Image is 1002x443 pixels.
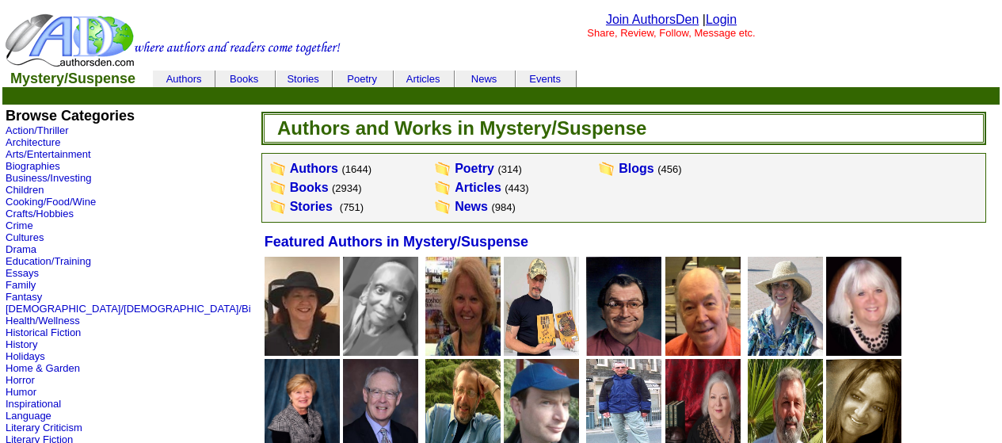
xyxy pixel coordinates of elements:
font: (751) [340,201,364,213]
img: cleardot.gif [515,78,516,79]
a: Articles [455,181,501,194]
font: (1644) [341,163,371,175]
a: Architecture [6,136,60,148]
img: cleardot.gif [455,78,455,79]
a: David Schwinghammer [586,345,661,358]
b: Authors and Works in Mystery/Suspense [277,117,646,139]
a: Crime [6,220,33,231]
a: Books [230,73,258,85]
a: Articles [406,73,440,85]
a: Education/Training [6,255,91,267]
img: WorksFolder.gif [269,180,287,196]
a: Poetry [455,162,494,175]
a: Children [6,184,44,196]
a: Biographies [6,160,60,172]
a: Business/Investing [6,172,91,184]
a: Stephen Murray [665,345,741,358]
a: Cooking/Food/Wine [6,196,96,208]
img: cleardot.gif [454,78,455,79]
a: Join AuthorsDen [606,13,699,26]
a: Family [6,279,36,291]
a: Arts/Entertainment [6,148,91,160]
a: Patricia Hilliard [748,345,823,358]
img: 7387.jpg [504,257,579,356]
font: (443) [505,182,528,194]
img: cleardot.gif [516,78,516,79]
a: Stories [287,73,318,85]
a: Crafts/Hobbies [6,208,74,220]
a: Action/Thriller [6,124,68,136]
font: (2934) [332,182,362,194]
img: 4429.jpg [748,257,823,356]
img: cleardot.gif [333,78,333,79]
a: Flo Fitzpatrick [265,345,340,358]
img: WorksFolder.gif [434,199,451,215]
img: WorksFolder.gif [598,161,615,177]
font: (314) [497,163,521,175]
a: News [455,200,488,213]
a: Health/Wellness [6,315,80,327]
a: Literary Criticism [6,422,82,433]
a: Holidays [6,350,45,362]
a: Authors [290,162,338,175]
img: 75325.jpg [586,257,661,356]
font: Featured Authors in Mystery/Suspense [265,234,528,250]
a: Horror [6,374,35,386]
a: Language [6,410,51,422]
a: Riley Blake [425,345,501,358]
a: News [471,73,497,85]
font: | [703,13,737,26]
font: (984) [491,201,515,213]
img: cleardot.gif [332,78,333,79]
a: [DEMOGRAPHIC_DATA]/[DEMOGRAPHIC_DATA]/Bi [6,303,251,315]
a: Cultures [6,231,44,243]
img: 193876.jpg [826,257,901,356]
img: WorksFolder.gif [269,199,287,215]
a: History [6,338,37,350]
img: cleardot.gif [393,78,394,79]
img: WorksFolder.gif [434,180,451,196]
b: Browse Categories [6,108,135,124]
a: Authors [166,73,202,85]
img: cleardot.gif [154,78,155,79]
img: cleardot.gif [215,78,215,79]
img: cleardot.gif [576,78,577,79]
font: Share, Review, Follow, Message etc. [587,27,755,39]
a: Essays [6,267,39,279]
a: Humor [6,386,36,398]
a: Drama [6,243,36,255]
a: Inspirational [6,398,61,410]
font: (456) [657,163,681,175]
a: Featured Authors in Mystery/Suspense [265,235,528,249]
img: 187385.jpg [425,257,501,356]
img: cleardot.gif [394,78,394,79]
a: Home & Garden [6,362,80,374]
a: Blogs [619,162,653,175]
img: cleardot.gif [275,78,276,79]
a: Poetry [347,73,377,85]
a: Terry Vinson [504,345,579,358]
img: header_logo2.gif [5,13,341,68]
a: Jms Bell [343,345,418,358]
a: Mary Lynn Plaisance [826,345,901,358]
img: WorksFolder.gif [269,161,287,177]
img: WorksFolder.gif [434,161,451,177]
img: 193620.jpg [665,257,741,356]
img: 108732.jpg [343,257,418,356]
img: cleardot.gif [153,78,154,79]
img: cleardot.gif [276,78,276,79]
a: Login [706,13,737,26]
a: Events [529,73,561,85]
a: Stories [290,200,333,213]
a: Fantasy [6,291,42,303]
a: Books [290,181,329,194]
img: 86714.jpg [265,257,340,356]
a: Historical Fiction [6,327,81,338]
b: Mystery/Suspense [10,71,135,86]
